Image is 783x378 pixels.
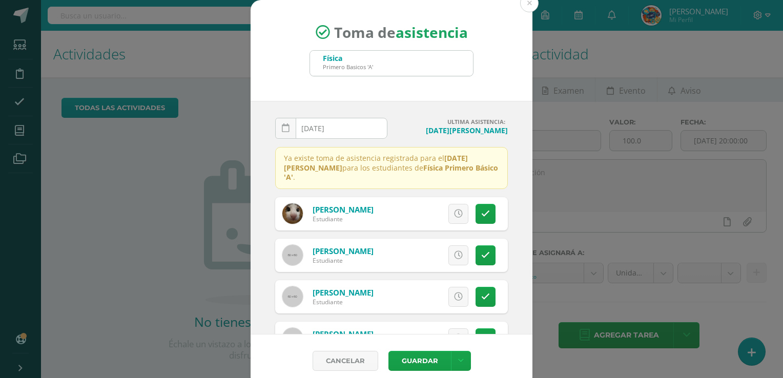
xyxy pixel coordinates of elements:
[313,215,374,223] div: Estudiante
[313,246,374,256] a: [PERSON_NAME]
[396,23,468,42] strong: asistencia
[282,328,303,348] img: 60x60
[282,203,303,224] img: 8b7b135156e5d4fd3cfd4713a1525fb0.png
[313,256,374,265] div: Estudiante
[275,147,508,189] p: Ya existe toma de asistencia registrada para el para los estudiantes de .
[400,204,428,223] span: Excusa
[284,153,468,172] strong: [DATE][PERSON_NAME]
[282,245,303,265] img: 60x60
[310,51,473,76] input: Busca un grado o sección aquí...
[313,298,374,306] div: Estudiante
[334,23,468,42] span: Toma de
[276,118,387,138] input: Fecha de Inasistencia
[323,63,373,71] div: Primero Basicos 'A'
[396,118,508,125] h4: ULTIMA ASISTENCIA:
[400,329,428,348] span: Excusa
[313,204,374,215] a: [PERSON_NAME]
[400,246,428,265] span: Excusa
[313,351,378,371] a: Cancelar
[396,125,508,135] h4: [DATE][PERSON_NAME]
[284,163,498,182] strong: Física Primero Básico 'A'
[313,287,374,298] a: [PERSON_NAME]
[323,53,373,63] div: Física
[313,329,374,339] a: [PERSON_NAME]
[282,286,303,307] img: 60x60
[400,287,428,306] span: Excusa
[388,351,451,371] button: Guardar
